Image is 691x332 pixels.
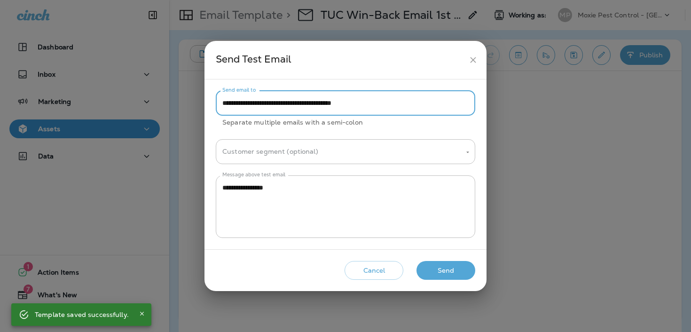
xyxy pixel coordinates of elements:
button: Send [416,261,475,280]
label: Message above test email [222,171,286,178]
p: Separate multiple emails with a semi-colon [222,117,469,128]
button: Open [463,148,472,157]
div: Template saved successfully. [35,306,129,323]
label: Send email to [222,87,256,94]
button: Close [136,308,148,319]
button: Cancel [345,261,403,280]
button: close [464,51,482,69]
div: Send Test Email [216,51,464,69]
